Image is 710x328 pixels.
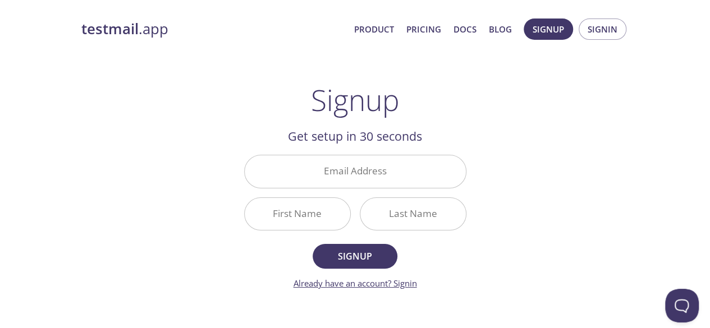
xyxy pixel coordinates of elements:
[454,22,477,36] a: Docs
[313,244,397,269] button: Signup
[524,19,573,40] button: Signup
[81,19,139,39] strong: testmail
[294,278,417,289] a: Already have an account? Signin
[489,22,512,36] a: Blog
[354,22,394,36] a: Product
[533,22,564,36] span: Signup
[325,248,384,264] span: Signup
[81,20,345,39] a: testmail.app
[406,22,441,36] a: Pricing
[311,83,400,117] h1: Signup
[665,289,699,322] iframe: Help Scout Beacon - Open
[244,127,466,146] h2: Get setup in 30 seconds
[579,19,626,40] button: Signin
[588,22,617,36] span: Signin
